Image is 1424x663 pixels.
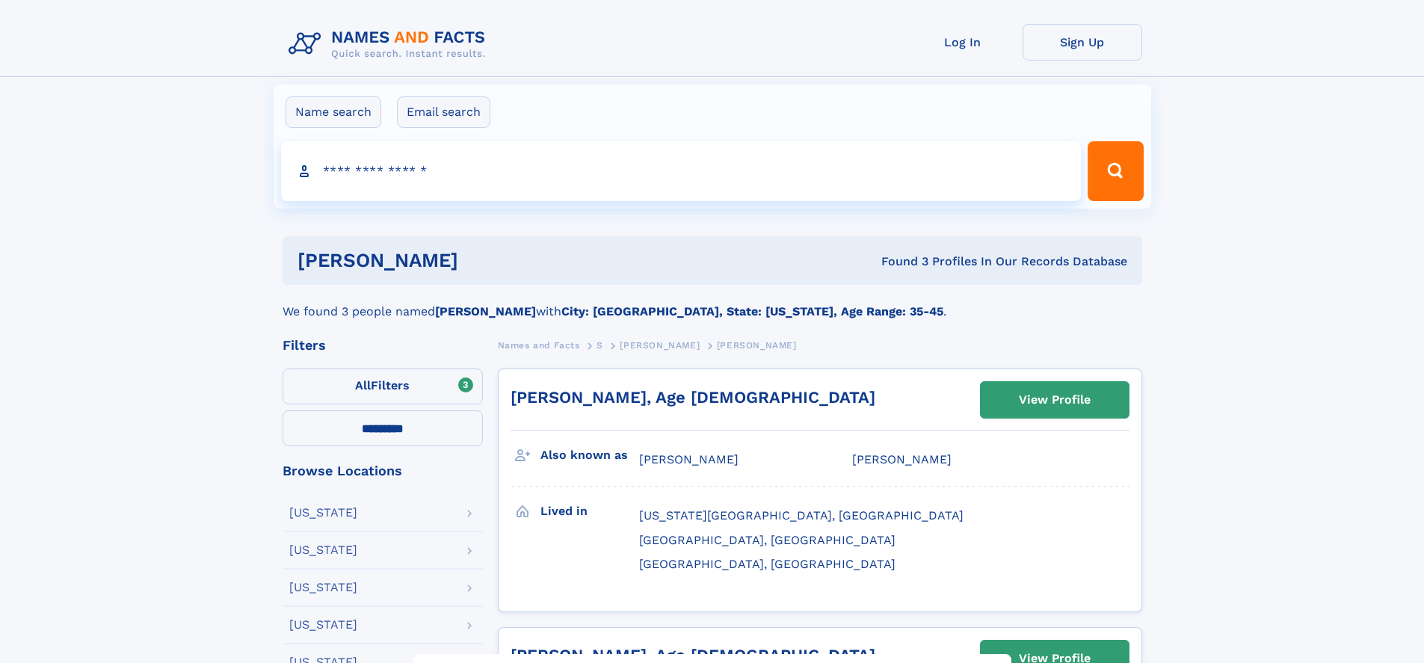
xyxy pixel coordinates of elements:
[670,253,1127,270] div: Found 3 Profiles In Our Records Database
[1019,383,1091,417] div: View Profile
[283,285,1142,321] div: We found 3 people named with .
[283,464,483,478] div: Browse Locations
[283,24,498,64] img: Logo Names and Facts
[540,499,639,524] h3: Lived in
[717,340,797,351] span: [PERSON_NAME]
[435,304,536,318] b: [PERSON_NAME]
[639,533,896,547] span: [GEOGRAPHIC_DATA], [GEOGRAPHIC_DATA]
[1088,141,1143,201] button: Search Button
[639,557,896,571] span: [GEOGRAPHIC_DATA], [GEOGRAPHIC_DATA]
[511,388,875,407] a: [PERSON_NAME], Age [DEMOGRAPHIC_DATA]
[289,582,357,593] div: [US_STATE]
[597,340,603,351] span: S
[397,96,490,128] label: Email search
[639,452,739,466] span: [PERSON_NAME]
[852,452,952,466] span: [PERSON_NAME]
[620,340,700,351] span: [PERSON_NAME]
[561,304,943,318] b: City: [GEOGRAPHIC_DATA], State: [US_STATE], Age Range: 35-45
[903,24,1023,61] a: Log In
[283,368,483,404] label: Filters
[283,339,483,352] div: Filters
[540,442,639,468] h3: Also known as
[289,507,357,519] div: [US_STATE]
[620,336,700,354] a: [PERSON_NAME]
[981,382,1129,418] a: View Profile
[289,544,357,556] div: [US_STATE]
[298,251,670,270] h1: [PERSON_NAME]
[597,336,603,354] a: S
[1023,24,1142,61] a: Sign Up
[498,336,580,354] a: Names and Facts
[286,96,381,128] label: Name search
[289,619,357,631] div: [US_STATE]
[281,141,1082,201] input: search input
[355,378,371,392] span: All
[639,508,964,522] span: [US_STATE][GEOGRAPHIC_DATA], [GEOGRAPHIC_DATA]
